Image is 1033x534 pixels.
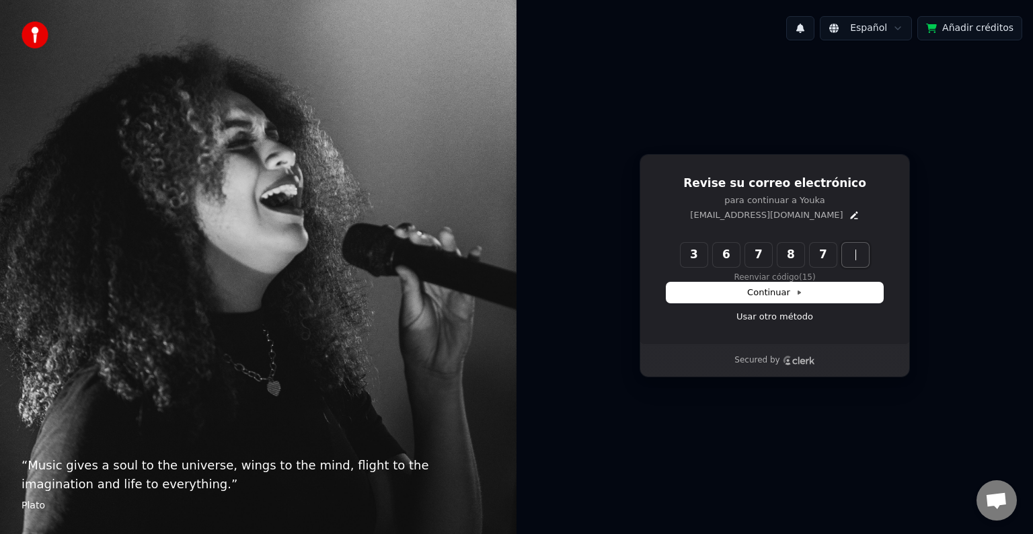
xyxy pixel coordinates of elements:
[22,22,48,48] img: youka
[690,209,843,221] p: [EMAIL_ADDRESS][DOMAIN_NAME]
[22,456,495,494] p: “ Music gives a soul to the universe, wings to the mind, flight to the imagination and life to ev...
[666,176,883,192] h1: Revise su correo electrónico
[666,194,883,206] p: para continuar a Youka
[849,210,859,221] button: Edit
[917,16,1022,40] button: Añadir créditos
[977,480,1017,521] div: Chat abierto
[666,282,883,303] button: Continuar
[783,356,815,365] a: Clerk logo
[736,311,813,323] a: Usar otro método
[734,355,779,366] p: Secured by
[747,287,802,299] span: Continuar
[681,243,896,267] input: Enter verification code
[22,499,495,512] footer: Plato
